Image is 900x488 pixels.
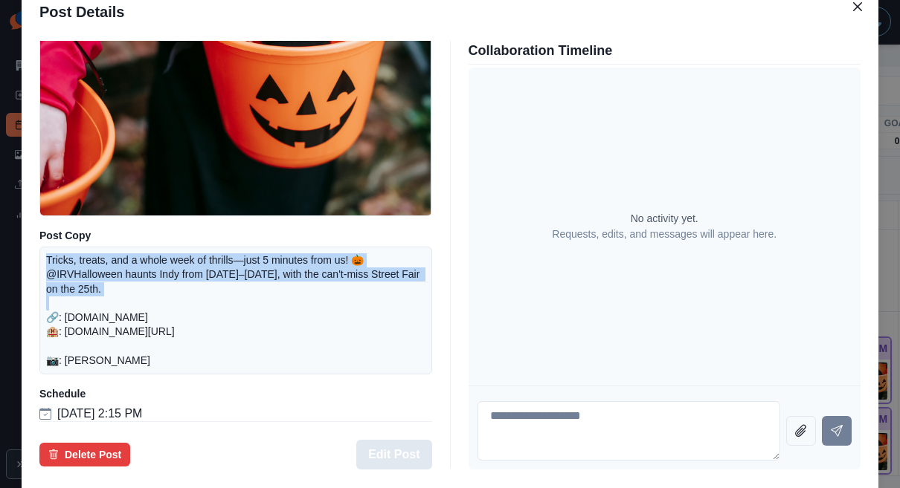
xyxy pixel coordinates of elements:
button: Send message [822,416,852,446]
p: Tricks, treats, and a whole week of thrills—just 5 minutes from us! 🎃 @IRVHalloween haunts Indy f... [46,253,425,368]
p: Post Copy [39,228,432,244]
button: Delete Post [39,443,130,466]
p: [DATE] 2:15 PM [57,405,142,423]
button: Edit Post [356,440,431,469]
button: Attach file [786,416,816,446]
p: Collaboration Timeline [469,41,861,61]
p: No activity yet. [631,211,698,227]
p: Schedule [39,386,432,402]
p: Requests, edits, and messages will appear here. [552,227,777,242]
